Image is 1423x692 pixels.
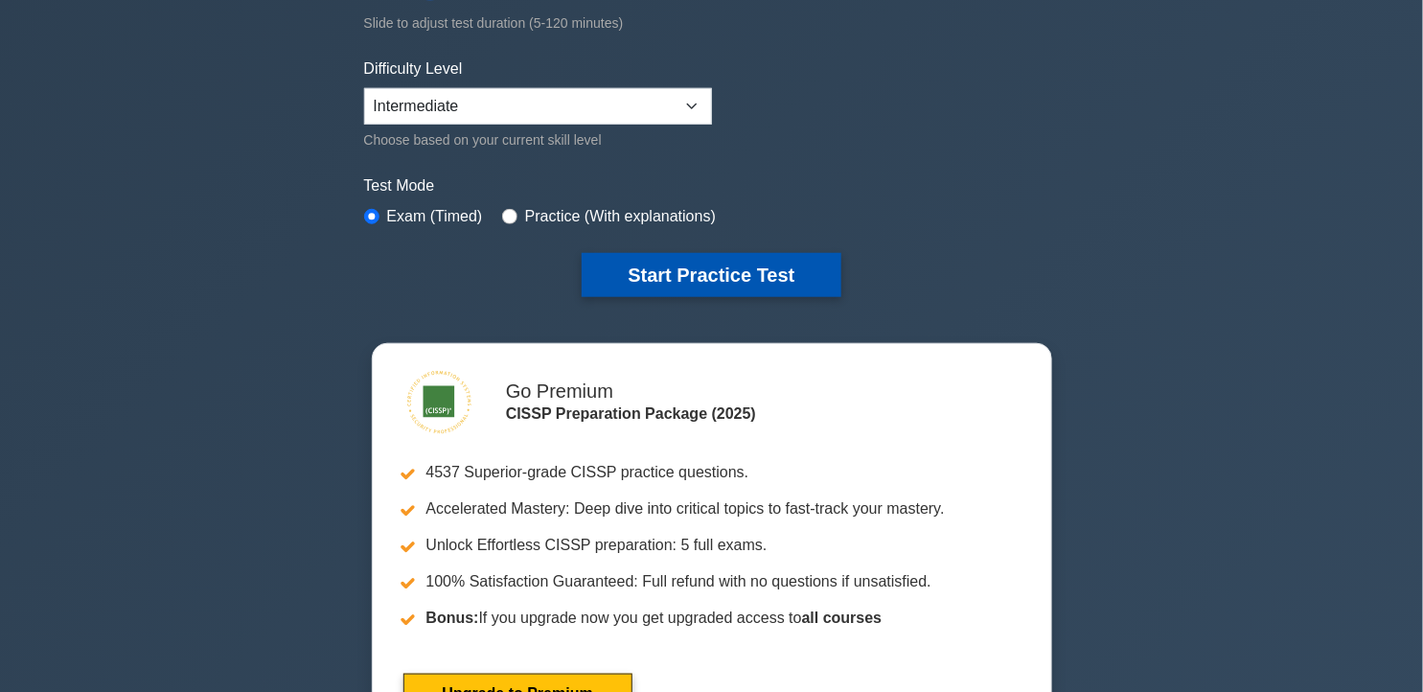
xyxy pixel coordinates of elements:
[582,253,840,297] button: Start Practice Test
[525,205,716,228] label: Practice (With explanations)
[387,205,483,228] label: Exam (Timed)
[364,12,1060,35] div: Slide to adjust test duration (5-120 minutes)
[364,128,712,151] div: Choose based on your current skill level
[364,58,463,81] label: Difficulty Level
[364,174,1060,197] label: Test Mode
